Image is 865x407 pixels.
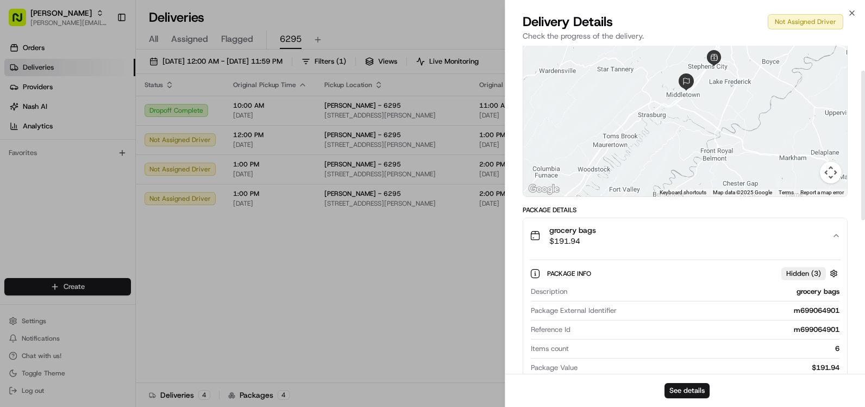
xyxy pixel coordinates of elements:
span: $191.94 [549,236,596,246]
div: m699064901 [575,325,839,335]
span: Delivery Details [523,13,613,30]
a: 📗Knowledge Base [7,153,87,173]
a: Report a map error [800,189,844,195]
span: Hidden ( 3 ) [786,269,821,279]
span: Package External Identifier [531,306,617,316]
button: Hidden (3) [781,267,841,280]
img: Nash [11,11,33,33]
a: Powered byPylon [77,184,131,193]
span: Items count [531,344,569,354]
button: Keyboard shortcuts [660,189,706,196]
span: Package Info [547,269,593,278]
div: Package Details [523,206,848,214]
div: We're available if you need us! [37,115,137,124]
p: Welcome 👋 [11,44,198,61]
div: 📗 [11,159,20,168]
button: See details [665,383,710,398]
span: Description [531,287,567,297]
span: API Documentation [103,158,174,169]
span: Package Value [531,363,578,373]
a: Open this area in Google Maps (opens a new window) [526,182,562,196]
button: grocery bags$191.94 [523,218,847,253]
p: Check the progress of the delivery. [523,30,848,41]
button: Map camera controls [820,162,842,183]
span: Reference Id [531,325,571,335]
img: 1736555255976-a54dd68f-1ca7-489b-9aae-adbdc363a1c4 [11,104,30,124]
span: Map data ©2025 Google [713,189,772,195]
input: Clear [28,70,179,82]
a: 💻API Documentation [87,153,179,173]
span: Knowledge Base [22,158,83,169]
div: Start new chat [37,104,178,115]
div: grocery bags [572,287,839,297]
div: $191.94 [582,363,839,373]
a: Terms [779,189,794,195]
img: Google [526,182,562,196]
div: 6 [573,344,839,354]
button: Start new chat [185,107,198,120]
div: 💻 [92,159,101,168]
div: m699064901 [621,306,839,316]
span: Pylon [108,184,131,193]
span: grocery bags [549,225,596,236]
